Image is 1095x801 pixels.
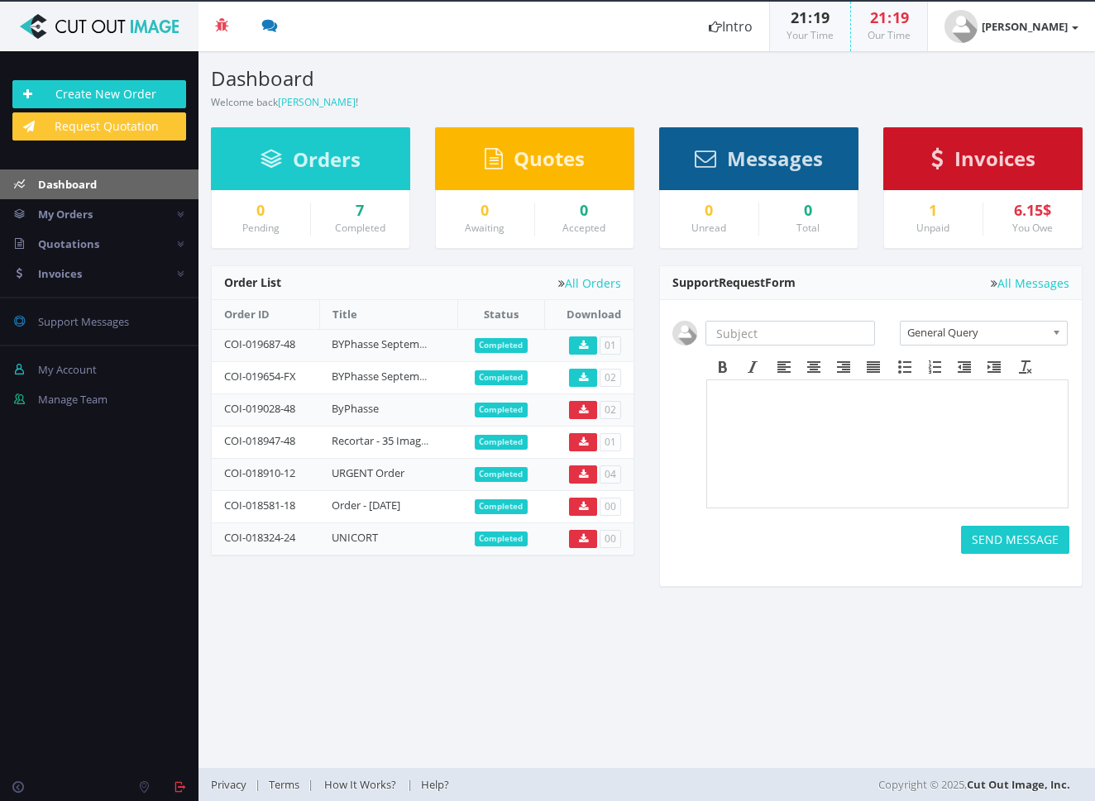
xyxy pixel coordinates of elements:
a: Order - [DATE] [332,498,400,513]
a: COI-019654-FX [224,369,296,384]
span: Support Messages [38,314,129,329]
a: [PERSON_NAME] [928,2,1095,51]
div: 0 [547,203,622,219]
span: My Orders [38,207,93,222]
span: Manage Team [38,392,108,407]
th: Status [457,300,544,329]
div: 0 [772,203,846,219]
a: Messages [695,155,823,169]
a: Cut Out Image, Inc. [967,777,1070,792]
small: Accepted [562,221,605,235]
a: UNICORT [332,530,378,545]
span: : [887,7,892,27]
span: Order List [224,274,281,290]
div: Numbered list [920,356,949,378]
a: ByPhasse [332,401,379,416]
div: | | | [211,768,792,801]
small: Our Time [868,28,911,42]
span: 21 [791,7,807,27]
a: Terms [261,777,308,792]
button: SEND MESSAGE [961,526,1069,554]
a: COI-018581-18 [224,498,295,513]
span: Completed [475,370,528,385]
a: COI-019028-48 [224,401,295,416]
span: Completed [475,467,528,482]
span: Completed [475,435,528,450]
a: 0 [224,203,298,219]
a: Request Quotation [12,112,186,141]
a: Intro [692,2,769,51]
span: 21 [870,7,887,27]
span: Orders [293,145,361,173]
small: Unpaid [916,221,949,235]
span: Quotations [38,236,99,251]
span: Support Form [672,274,796,290]
a: COI-018324-24 [224,530,295,545]
div: Clear formatting [1011,356,1040,378]
a: 0 [672,203,746,219]
a: COI-018910-12 [224,465,295,480]
a: Privacy [211,777,255,792]
iframe: Rich Text Area. Press ALT-F9 for menu. Press ALT-F10 for toolbar. Press ALT-0 for help [707,380,1068,508]
a: All Messages [991,277,1069,289]
div: Bullet list [890,356,920,378]
th: Order ID [212,300,319,329]
a: Help? [413,777,457,792]
a: Orders [261,155,361,170]
a: How It Works? [313,777,407,792]
img: Cut Out Image [12,14,186,39]
small: Pending [242,221,280,235]
span: Invoices [38,266,82,281]
a: Create New Order [12,80,186,108]
div: Align right [829,356,858,378]
span: Quotes [514,145,585,172]
th: Download [545,300,634,329]
span: Completed [475,403,528,417]
span: 19 [892,7,909,27]
div: Bold [708,356,738,378]
a: Invoices [931,155,1035,169]
span: Copyright © 2025, [878,776,1070,793]
div: Align left [769,356,799,378]
div: Align center [799,356,829,378]
span: 19 [813,7,830,27]
span: Completed [475,338,528,353]
span: Completed [475,499,528,514]
a: BYPhasse September [332,369,436,384]
a: BYPhasse September - 3 More Images [332,336,517,351]
a: 7 [323,203,398,219]
div: 6.15$ [996,203,1070,219]
a: 0 [448,203,522,219]
span: Invoices [954,145,1035,172]
span: Request [719,274,765,290]
strong: [PERSON_NAME] [982,19,1068,34]
a: URGENT Order [332,465,404,480]
a: Quotes [485,155,585,169]
small: Awaiting [465,221,504,235]
small: Completed [335,221,385,235]
small: Unread [691,221,726,235]
th: Title [319,300,457,329]
span: General Query [907,322,1045,343]
img: user_default.jpg [944,10,978,43]
a: Recortar - 35 Images [332,433,432,448]
a: COI-019687-48 [224,336,295,351]
a: All Orders [558,277,621,289]
div: Increase indent [979,356,1009,378]
small: Your Time [787,28,834,42]
a: [PERSON_NAME] [278,95,356,109]
small: Welcome back ! [211,95,358,109]
a: 1 [897,203,970,219]
span: Completed [475,532,528,546]
span: Messages [727,145,823,172]
small: Total [796,221,820,235]
input: Subject [705,321,875,346]
small: You Owe [1012,221,1053,235]
div: Italic [738,356,767,378]
img: user_default.jpg [672,321,697,346]
a: COI-018947-48 [224,433,295,448]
